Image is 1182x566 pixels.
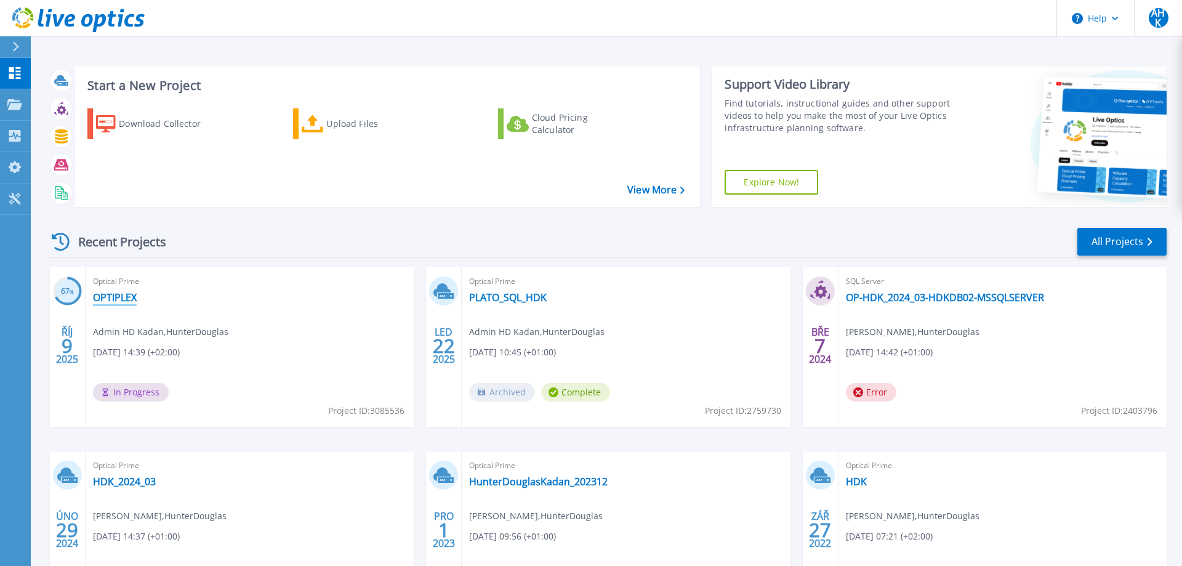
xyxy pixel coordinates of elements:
span: Optical Prime [93,459,406,472]
span: Optical Prime [846,459,1159,472]
div: PRO 2023 [432,507,456,552]
a: HDK_2024_03 [93,475,156,488]
a: All Projects [1077,228,1167,256]
span: [DATE] 07:21 (+02:00) [846,530,933,543]
span: Archived [469,383,535,402]
span: [DATE] 14:37 (+01:00) [93,530,180,543]
span: 22 [433,341,455,351]
a: OPTIPLEX [93,291,137,304]
span: [DATE] 14:42 (+01:00) [846,346,933,359]
div: Find tutorials, instructional guides and other support videos to help you make the most of your L... [725,97,956,134]
span: SQL Server [846,275,1159,288]
a: Cloud Pricing Calculator [498,108,635,139]
span: [PERSON_NAME] , HunterDouglas [93,509,227,523]
a: PLATO_SQL_HDK [469,291,547,304]
a: Explore Now! [725,170,818,195]
span: 1 [438,525,449,535]
div: BŘE 2024 [808,323,832,368]
span: Project ID: 2403796 [1081,404,1157,418]
span: Optical Prime [93,275,406,288]
span: [PERSON_NAME] , HunterDouglas [846,325,979,339]
span: Optical Prime [469,275,782,288]
span: 9 [62,341,73,351]
span: AHK [1149,8,1168,28]
a: View More [627,184,685,196]
div: ZÁŘ 2022 [808,507,832,552]
div: Cloud Pricing Calculator [532,111,630,136]
span: [DATE] 09:56 (+01:00) [469,530,556,543]
a: HDK [846,475,867,488]
div: Upload Files [326,111,425,136]
span: [DATE] 14:39 (+02:00) [93,346,180,359]
a: OP-HDK_2024_03-HDKDB02-MSSQLSERVER [846,291,1044,304]
a: HunterDouglasKadan_202312 [469,475,608,488]
h3: Start a New Project [87,79,685,92]
span: Complete [541,383,610,402]
span: Project ID: 2759730 [705,404,781,418]
span: [PERSON_NAME] , HunterDouglas [469,509,603,523]
span: In Progress [93,383,169,402]
div: ŘÍJ 2025 [55,323,79,368]
span: % [70,288,74,295]
span: 27 [809,525,831,535]
span: Admin HD Kadan , HunterDouglas [93,325,228,339]
div: LED 2025 [432,323,456,368]
span: Optical Prime [469,459,782,472]
span: Error [846,383,896,402]
span: Admin HD Kadan , HunterDouglas [469,325,605,339]
span: Project ID: 3085536 [328,404,404,418]
span: 29 [56,525,78,535]
span: 7 [814,341,826,351]
span: [DATE] 10:45 (+01:00) [469,346,556,359]
a: Download Collector [87,108,225,139]
div: Support Video Library [725,76,956,92]
h3: 67 [53,285,82,299]
div: Download Collector [119,111,217,136]
div: Recent Projects [47,227,183,257]
span: [PERSON_NAME] , HunterDouglas [846,509,979,523]
a: Upload Files [293,108,430,139]
div: ÚNO 2024 [55,507,79,552]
